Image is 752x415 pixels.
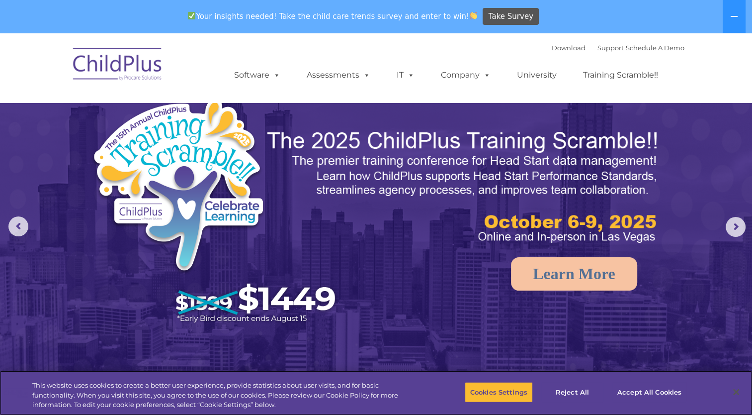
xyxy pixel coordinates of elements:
button: Reject All [541,382,603,403]
div: This website uses cookies to create a better user experience, provide statistics about user visit... [32,381,414,410]
a: Support [597,44,624,52]
a: Learn More [511,257,637,291]
img: 👏 [470,12,477,19]
a: Take Survey [483,8,539,25]
font: | [552,44,684,52]
button: Accept All Cookies [612,382,687,403]
a: Training Scramble!! [573,65,668,85]
a: Company [431,65,501,85]
span: Take Survey [489,8,533,25]
span: Last name [138,66,168,73]
a: University [507,65,567,85]
a: Schedule A Demo [626,44,684,52]
button: Close [725,381,747,403]
span: Your insights needed! Take the child care trends survey and enter to win! [184,6,482,26]
a: IT [387,65,424,85]
img: ✅ [188,12,195,19]
a: Download [552,44,585,52]
a: Software [224,65,290,85]
img: ChildPlus by Procare Solutions [68,41,167,91]
span: Phone number [138,106,180,114]
button: Cookies Settings [465,382,533,403]
a: Assessments [297,65,380,85]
